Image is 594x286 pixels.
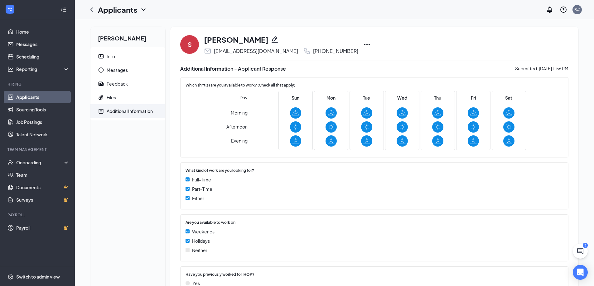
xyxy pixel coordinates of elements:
svg: WorkstreamLogo [7,6,13,12]
span: Part-Time [192,185,212,192]
svg: Clock [98,67,104,73]
h2: [PERSON_NAME] [90,27,165,47]
span: Morning [231,107,248,118]
span: Neither [192,247,207,254]
a: ReportFeedback [90,77,165,91]
svg: QuestionInfo [560,6,567,13]
span: Afternoon [226,121,248,132]
svg: Analysis [7,66,14,72]
svg: Settings [7,274,14,280]
svg: Report [98,81,104,87]
div: 3 [583,243,588,248]
a: Sourcing Tools [16,103,70,116]
span: Thu [432,94,443,101]
div: [PHONE_NUMBER] [313,48,358,54]
div: Hiring [7,82,68,87]
a: PayrollCrown [16,222,70,234]
span: Full-Time [192,176,211,183]
span: Sat [503,94,514,101]
span: Have you previously worked for IHOP? [186,272,254,278]
div: Switch to admin view [16,274,60,280]
a: ContactCardInfo [90,49,165,63]
svg: ChevronDown [140,6,147,13]
span: Are you available to work on [186,220,235,226]
a: Applicants [16,91,70,103]
span: Either [192,195,204,202]
div: Files [107,94,116,101]
div: Payroll [7,212,68,218]
span: Evening [231,135,248,146]
a: NoteActiveAdditional Information [90,104,165,118]
div: Reporting [16,66,70,72]
svg: Phone [303,47,311,55]
a: ClockMessages [90,63,165,77]
svg: Email [204,47,211,55]
div: Onboarding [16,159,64,166]
svg: ChatActive [577,247,584,255]
a: Scheduling [16,50,70,63]
svg: ChevronLeft [88,6,95,13]
a: SurveysCrown [16,194,70,206]
a: Team [16,169,70,181]
svg: Ellipses [363,41,371,48]
div: Submitted: [DATE] 1:56 PM [515,65,568,72]
span: Weekends [192,228,215,235]
h1: [PERSON_NAME] [204,34,268,45]
svg: Notifications [546,6,553,13]
button: ChatActive [573,244,588,259]
div: Open Intercom Messenger [573,265,588,280]
div: Additional Information [107,108,153,114]
span: Mon [326,94,337,101]
span: Day [239,94,248,101]
svg: ContactCard [98,53,104,59]
a: PaperclipFiles [90,91,165,104]
span: Sun [290,94,301,101]
div: S [188,40,192,49]
a: DocumentsCrown [16,181,70,194]
div: Feedback [107,81,128,87]
svg: Collapse [60,7,66,13]
span: Which shift(s) are you available to work? (Check all that apply) [186,82,295,88]
svg: Pencil [271,36,278,43]
svg: NoteActive [98,108,104,114]
div: Team Management [7,147,68,152]
span: Fri [468,94,479,101]
span: Messages [107,63,160,77]
a: Home [16,26,70,38]
h3: Additional Information - Applicant Response [180,65,286,72]
a: Messages [16,38,70,50]
span: Holidays [192,237,210,244]
div: R# [574,7,580,12]
a: Job Postings [16,116,70,128]
a: Talent Network [16,128,70,141]
div: Info [107,53,115,59]
svg: UserCheck [7,159,14,166]
span: What kind of work are you looking for? [186,168,254,174]
span: Wed [397,94,408,101]
svg: Paperclip [98,94,104,101]
div: [EMAIL_ADDRESS][DOMAIN_NAME] [214,48,298,54]
span: Tue [361,94,372,101]
h1: Applicants [98,4,137,15]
